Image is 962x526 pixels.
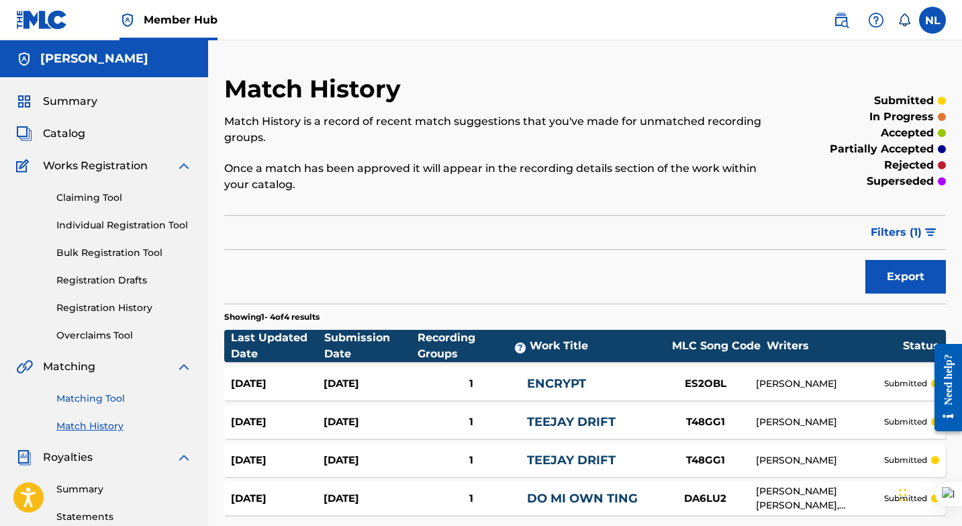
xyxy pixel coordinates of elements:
div: [DATE] [231,453,324,468]
div: MLC Song Code [666,338,767,354]
a: Registration History [56,301,192,315]
div: [DATE] [324,414,416,430]
div: [PERSON_NAME] [756,415,884,429]
img: Matching [16,359,33,375]
div: [DATE] [231,376,324,392]
div: 1 [416,491,527,507]
img: Accounts [16,51,32,67]
h5: Nishawn Lee [40,51,148,67]
button: Filters (1) [863,216,946,249]
div: Recording Groups [418,330,530,362]
div: [DATE] [231,491,324,507]
p: submitted [884,378,927,390]
p: Showing 1 - 4 of 4 results [224,311,320,323]
a: Bulk Registration Tool [56,246,192,260]
span: Filters ( 1 ) [871,224,922,240]
a: Claiming Tool [56,191,192,205]
div: T48GG1 [655,453,756,468]
a: Summary [56,482,192,496]
p: rejected [884,157,934,173]
div: Work Title [530,338,666,354]
div: 1 [416,376,527,392]
a: Statements [56,510,192,524]
span: Summary [43,93,97,109]
div: [PERSON_NAME] [756,377,884,391]
a: Individual Registration Tool [56,218,192,232]
img: expand [176,359,192,375]
div: 1 [416,453,527,468]
div: [PERSON_NAME] [PERSON_NAME], [PERSON_NAME], REANNO [PERSON_NAME] [756,484,884,513]
img: Royalties [16,449,32,466]
div: [DATE] [324,453,416,468]
div: Status [903,338,939,354]
img: expand [176,158,192,174]
div: User Menu [919,7,946,34]
div: DA6LU2 [655,491,756,507]
a: DO MI OWN TING [527,491,638,506]
a: Match History [56,419,192,433]
div: Help [863,7,889,34]
span: Matching [43,359,95,375]
img: filter [925,228,936,236]
span: Works Registration [43,158,148,174]
div: 1 [416,414,527,430]
p: submitted [884,416,927,428]
span: Catalog [43,126,85,142]
span: ? [515,343,526,353]
div: [DATE] [231,414,324,430]
p: Match History is a record of recent match suggestions that you've made for unmatched recording gr... [224,114,780,146]
a: ENCRYPT [527,376,586,391]
img: MLC Logo [16,10,68,30]
p: superseded [867,173,934,189]
img: Summary [16,93,32,109]
a: Matching Tool [56,392,192,406]
a: CatalogCatalog [16,126,85,142]
img: Top Rightsholder [119,12,136,28]
div: Notifications [898,13,911,27]
img: Catalog [16,126,32,142]
div: Drag [899,475,907,515]
a: Overclaims Tool [56,328,192,343]
div: [DATE] [324,376,416,392]
a: Public Search [828,7,855,34]
div: T48GG1 [655,414,756,430]
div: Last Updated Date [231,330,324,362]
a: TEEJAY DRIFT [527,414,616,429]
div: Submission Date [324,330,418,362]
p: submitted [874,93,934,109]
img: Works Registration [16,158,34,174]
span: Member Hub [144,12,218,28]
h2: Match History [224,74,407,104]
p: submitted [884,454,927,466]
button: Export [865,260,946,294]
p: submitted [884,492,927,505]
img: help [868,12,884,28]
span: Royalties [43,449,93,466]
div: [DATE] [324,491,416,507]
a: TEEJAY DRIFT [527,453,616,468]
p: accepted [881,125,934,141]
div: Writers [767,338,903,354]
img: expand [176,449,192,466]
p: in progress [869,109,934,125]
a: SummarySummary [16,93,97,109]
a: Registration Drafts [56,273,192,288]
div: [PERSON_NAME] [756,453,884,468]
iframe: Resource Center [924,334,962,442]
p: partially accepted [830,141,934,157]
img: search [833,12,849,28]
iframe: Chat Widget [895,462,962,526]
p: Once a match has been approved it will appear in the recording details section of the work within... [224,161,780,193]
div: ES2OBL [655,376,756,392]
